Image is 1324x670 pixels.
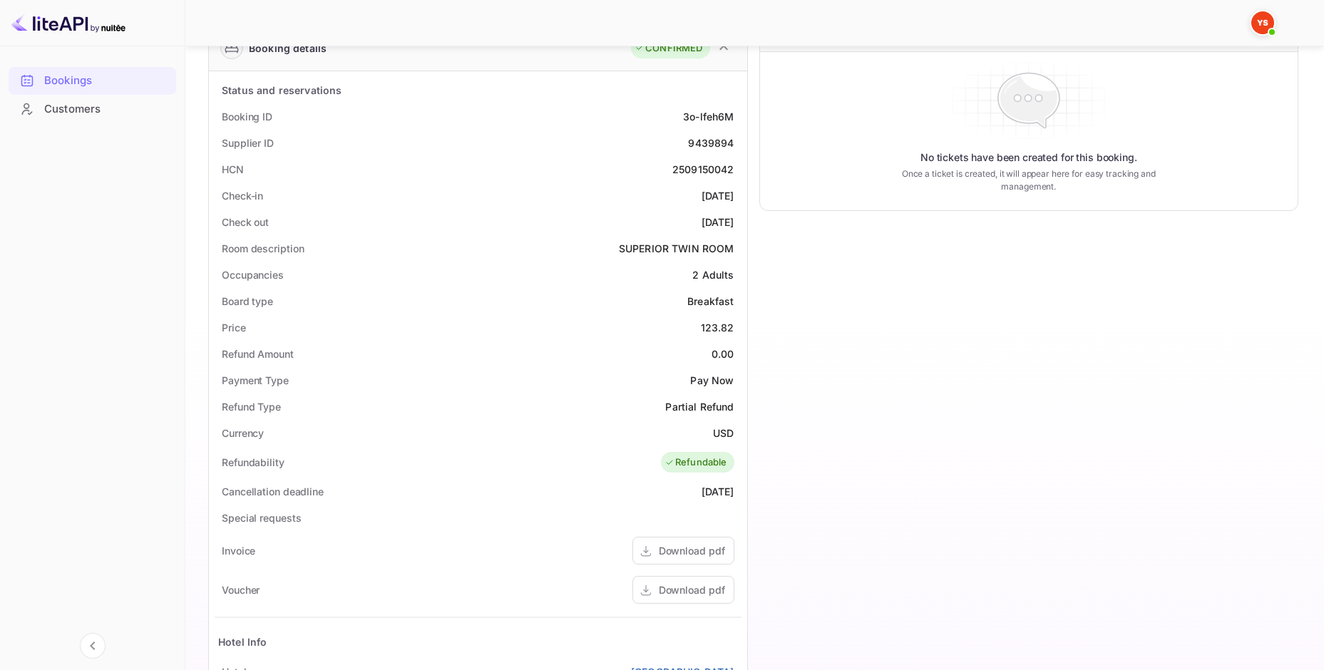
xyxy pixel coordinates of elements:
div: Partial Refund [665,399,734,414]
div: Room description [222,241,304,256]
button: Collapse navigation [80,633,106,659]
div: Payment Type [222,373,289,388]
div: CONFIRMED [635,41,702,56]
div: Supplier ID [222,135,274,150]
div: Refundable [664,455,727,470]
div: Refundability [222,455,284,470]
div: Bookings [9,67,176,95]
a: Customers [9,96,176,122]
div: 2509150042 [672,162,734,177]
div: Booking details [249,41,327,56]
div: [DATE] [702,484,734,499]
div: 9439894 [688,135,734,150]
div: Download pdf [659,543,725,558]
div: Cancellation deadline [222,484,324,499]
div: Refund Type [222,399,281,414]
div: [DATE] [702,188,734,203]
div: Check out [222,215,269,230]
div: HCN [222,162,244,177]
div: 3o-lfeh6M [683,109,734,124]
img: Yandex Support [1251,11,1274,34]
div: USD [713,426,734,440]
div: Bookings [44,73,169,89]
div: Special requests [222,510,301,525]
div: 123.82 [701,320,734,335]
div: Board type [222,294,273,309]
div: Hotel Info [218,634,267,649]
div: Customers [44,101,169,118]
p: Once a ticket is created, it will appear here for easy tracking and management. [884,167,1174,193]
div: Currency [222,426,264,440]
div: [DATE] [702,215,734,230]
div: Occupancies [222,267,284,282]
div: Status and reservations [222,83,342,98]
p: No tickets have been created for this booking. [920,150,1137,165]
div: Refund Amount [222,346,294,361]
div: Pay Now [690,373,734,388]
div: SUPERIOR TWIN ROOM [619,241,734,256]
div: Download pdf [659,582,725,597]
div: Breakfast [687,294,734,309]
div: Check-in [222,188,263,203]
div: Voucher [222,582,260,597]
img: LiteAPI logo [11,11,125,34]
div: Price [222,320,246,335]
div: Booking ID [222,109,272,124]
div: Invoice [222,543,255,558]
div: 0.00 [712,346,734,361]
div: Customers [9,96,176,123]
a: Bookings [9,67,176,93]
div: 2 Adults [692,267,734,282]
